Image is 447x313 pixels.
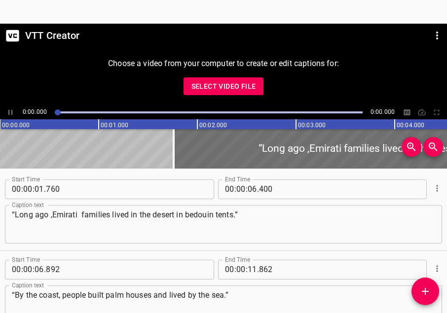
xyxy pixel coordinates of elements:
div: Play progress [55,111,363,113]
text: 00:00.000 [2,122,30,129]
input: 400 [259,179,349,199]
span: : [234,179,236,199]
span: : [21,179,23,199]
input: 862 [259,260,349,279]
span: Video Duration [371,108,395,115]
input: 00 [12,179,21,199]
button: Zoom Out [423,137,443,157]
input: 00 [23,179,33,199]
span: : [33,179,35,199]
input: 00 [236,260,246,279]
input: 760 [46,179,136,199]
button: Select Video File [184,77,264,96]
span: : [33,260,35,279]
div: Hide/Show Captions [401,106,413,119]
text: 00:02.000 [199,122,227,129]
input: 01 [35,179,44,199]
div: Playback Speed [415,106,428,119]
textarea: “Long ago ,Emirati families lived in the desert in bedouin tents.” [12,210,435,238]
p: Choose a video from your computer to create or edit captions for: [108,58,339,70]
div: Toggle Full Screen [430,106,443,119]
button: Zoom In [402,137,421,157]
span: . [257,179,259,199]
input: 00 [23,260,33,279]
div: Cue Options [431,175,442,201]
span: : [246,260,248,279]
div: Cue Options [431,256,442,281]
input: 00 [236,179,246,199]
span: : [234,260,236,279]
h6: VTT Creator [25,28,425,43]
input: 892 [46,260,136,279]
span: : [246,179,248,199]
button: Cue Options [431,262,444,275]
span: Current Time [23,108,47,115]
span: Select Video File [191,80,256,93]
button: Add Cue [411,278,439,305]
span: . [44,260,46,279]
span: : [21,260,23,279]
input: 06 [248,179,257,199]
span: . [257,260,259,279]
span: . [44,179,46,199]
button: Cue Options [431,182,444,195]
input: 00 [12,260,21,279]
text: 00:04.000 [397,122,424,129]
input: 00 [225,179,234,199]
input: 11 [248,260,257,279]
input: 00 [225,260,234,279]
input: 06 [35,260,44,279]
text: 00:01.000 [101,122,128,129]
text: 00:03.000 [298,122,326,129]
